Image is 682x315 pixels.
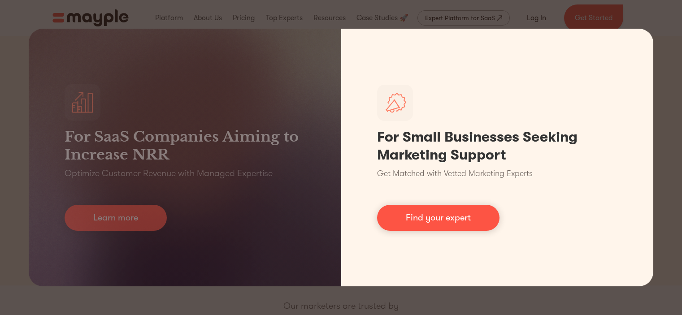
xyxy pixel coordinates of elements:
p: Get Matched with Vetted Marketing Experts [377,168,533,180]
p: Optimize Customer Revenue with Managed Expertise [65,167,273,180]
h1: For Small Businesses Seeking Marketing Support [377,128,618,164]
a: Learn more [65,205,167,231]
h3: For SaaS Companies Aiming to Increase NRR [65,128,305,164]
a: Find your expert [377,205,500,231]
